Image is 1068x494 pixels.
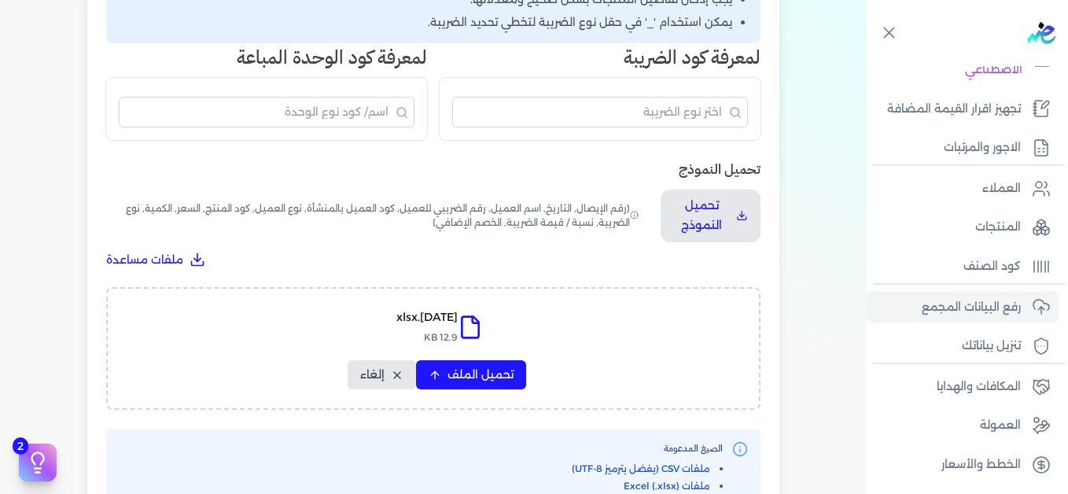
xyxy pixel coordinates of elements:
[867,172,1059,205] a: العملاء
[119,14,732,31] li: يمكن استخدام '_' في حقل نوع الضريبة لتخطي تحديد الضريبة.
[518,441,723,455] h3: الصيغ المدعومة
[937,377,1021,397] p: المكافات والهدايا
[106,252,205,268] button: تحميل ملفات مساعدة
[975,217,1021,238] p: المنتجات
[396,308,458,328] p: [DATE].xlsx
[922,297,1021,318] p: رفع البيانات المجمع
[673,196,730,236] p: تحميل النموذج
[348,360,416,389] button: إلغاء
[518,462,723,476] li: ملفات CSV (يفضل بترميز UTF-8)
[416,360,526,389] button: تحميل الملف
[661,190,760,242] button: تحميل النموذج
[360,367,385,383] span: إلغاء
[887,99,1021,120] p: تجهيز اقرار القيمة المضافة
[867,370,1059,404] a: المكافات والهدايا
[106,190,642,242] span: (رقم الإيصال, التاريخ, اسم العميل, رقم الضريبي للعميل, كود العميل بالمنشأة, نوع العميل, كود المنت...
[447,367,514,383] span: تحميل الملف
[106,252,183,268] span: ملفات مساعدة
[106,43,427,72] h3: لمعرفة كود الوحدة المباعة
[867,448,1059,481] a: الخطط والأسعار
[867,409,1059,442] a: العمولة
[867,291,1059,324] a: رفع البيانات المجمع
[518,479,723,493] li: ملفات Excel (.xlsx)
[119,97,414,127] input: البحث
[980,415,1021,436] p: العمولة
[867,211,1059,244] a: المنتجات
[867,330,1059,363] a: تنزيل بياناتك
[396,327,458,348] p: 12.9 KB
[13,437,28,455] span: 2
[944,138,1021,158] p: الاجور والمرتبات
[962,336,1021,356] p: تنزيل بياناتك
[867,250,1059,283] a: كود الصنف
[452,97,748,127] input: البحث
[1027,22,1055,44] img: logo
[440,43,760,72] h3: لمعرفة كود الضريبة
[941,455,1021,475] p: الخطط والأسعار
[19,444,57,481] button: 2
[867,93,1059,126] a: تجهيز اقرار القيمة المضافة
[963,256,1021,277] p: كود الصنف
[982,179,1021,199] p: العملاء
[867,131,1059,164] a: الاجور والمرتبات
[106,159,760,179] h3: تحميل النموذج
